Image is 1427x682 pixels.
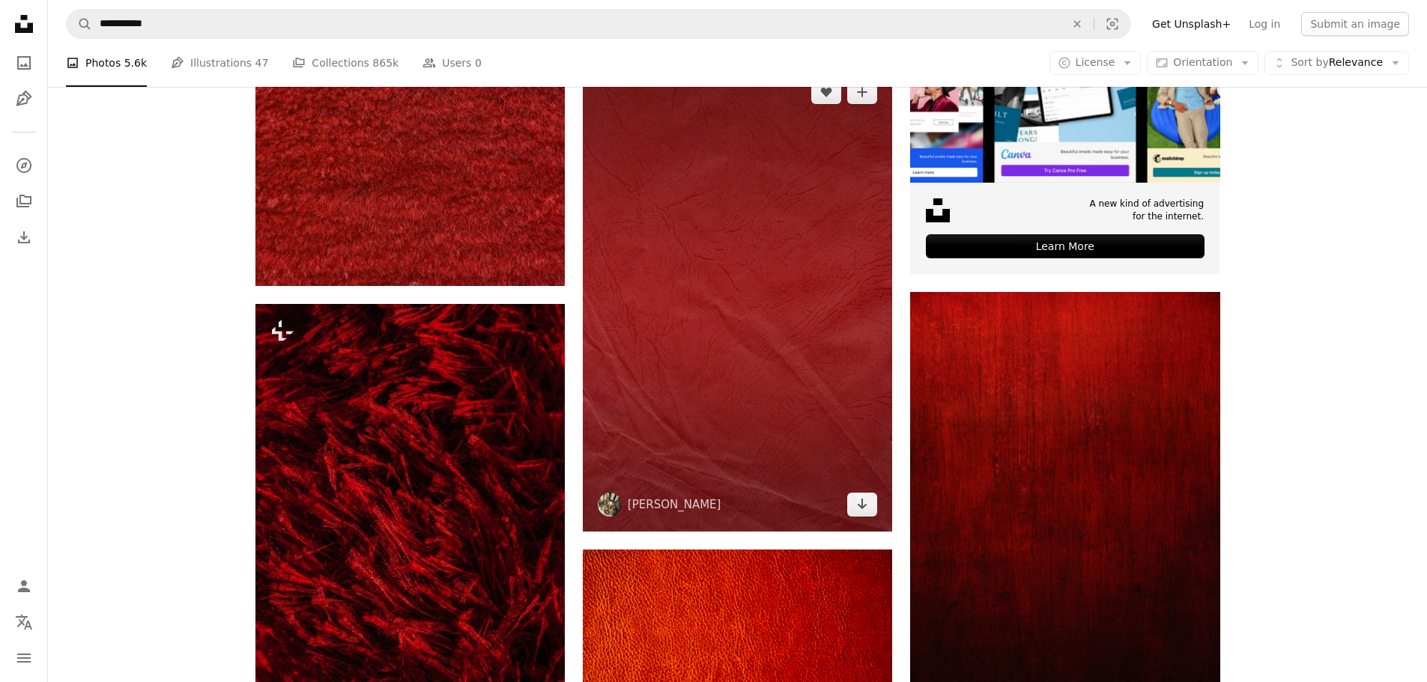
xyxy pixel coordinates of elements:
a: Photos [9,48,39,78]
a: Explore [9,150,39,180]
button: Search Unsplash [67,10,92,38]
button: Visual search [1094,10,1130,38]
a: Download [847,493,877,517]
button: Language [9,607,39,637]
span: Orientation [1173,56,1232,68]
a: Collections [9,186,39,216]
div: Learn More [926,234,1204,258]
a: red and black floral textile [910,518,1220,532]
a: a close up of a red cloth textured [583,291,892,305]
a: Log in / Sign up [9,571,39,601]
a: a close up of a red fur texture [255,529,565,542]
img: Go to Heather Green's profile [598,493,622,517]
button: Orientation [1147,51,1258,75]
a: Collections 865k [292,39,399,87]
form: Find visuals sitewide [66,9,1131,39]
a: Get Unsplash+ [1143,12,1240,36]
button: Clear [1061,10,1094,38]
a: [PERSON_NAME] [628,497,721,512]
a: Illustrations [9,84,39,114]
span: 0 [475,55,482,71]
span: 865k [372,55,399,71]
a: Download History [9,222,39,252]
a: Log in [1240,12,1289,36]
span: Relevance [1291,55,1383,70]
span: Sort by [1291,56,1328,68]
a: Illustrations 47 [171,39,268,87]
img: file-1631678316303-ed18b8b5cb9cimage [926,198,950,222]
button: Menu [9,643,39,673]
button: Like [811,80,841,104]
span: A new kind of advertising for the internet. [1090,198,1205,223]
span: 47 [255,55,269,71]
span: License [1076,56,1115,68]
button: Add to Collection [847,80,877,104]
a: a close up of a red leather texture [583,643,892,657]
a: Home — Unsplash [9,9,39,42]
button: Sort byRelevance [1264,51,1409,75]
a: Users 0 [422,39,482,87]
button: Submit an image [1301,12,1409,36]
img: a close up of a red cloth textured [583,65,892,532]
button: License [1049,51,1142,75]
